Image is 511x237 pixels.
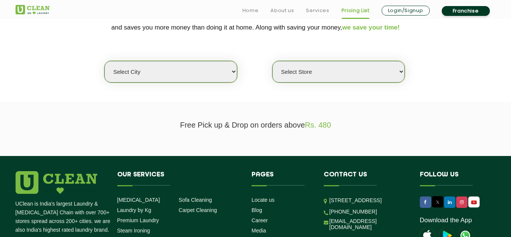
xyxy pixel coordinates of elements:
a: About us [270,6,294,15]
h4: Pages [252,171,312,186]
a: Premium Laundry [117,217,159,223]
h4: Follow us [420,171,486,186]
a: Franchise [442,6,490,16]
a: [EMAIL_ADDRESS][DOMAIN_NAME] [329,218,408,230]
a: Home [242,6,259,15]
p: Free Pick up & Drop on orders above [16,121,496,129]
a: [MEDICAL_DATA] [117,197,160,203]
img: UClean Laundry and Dry Cleaning [16,5,50,14]
a: Carpet Cleaning [179,207,217,213]
span: Rs. 480 [305,121,331,129]
span: we save your time! [342,24,400,31]
p: We make Laundry affordable by charging you per kilo and not per piece. Our monthly package pricin... [16,8,496,34]
img: UClean Laundry and Dry Cleaning [469,198,479,206]
h4: Our Services [117,171,241,186]
a: Locate us [252,197,275,203]
a: Steam Ironing [117,228,150,234]
a: [PHONE_NUMBER] [329,209,377,215]
a: Pricing List [342,6,370,15]
h4: Contact us [324,171,408,186]
a: Download the App [420,217,472,224]
a: Sofa Cleaning [179,197,212,203]
p: [STREET_ADDRESS] [329,196,408,205]
img: logo.png [16,171,97,194]
a: Services [306,6,329,15]
a: Career [252,217,268,223]
p: UClean is India's largest Laundry & [MEDICAL_DATA] Chain with over 700+ stores spread across 200+... [16,200,112,234]
a: Blog [252,207,262,213]
a: Laundry by Kg [117,207,151,213]
a: Media [252,228,266,234]
a: Login/Signup [382,6,430,16]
